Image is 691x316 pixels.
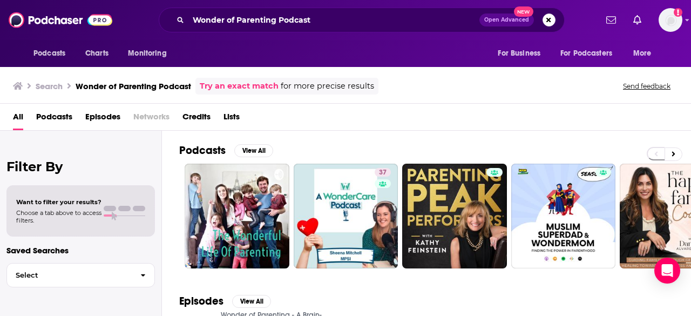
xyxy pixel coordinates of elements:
span: Choose a tab above to access filters. [16,209,101,224]
a: Charts [78,43,115,64]
a: 37 [294,164,398,268]
span: More [633,46,652,61]
a: Podcasts [36,108,72,130]
button: open menu [553,43,628,64]
h2: Episodes [179,294,223,308]
div: Search podcasts, credits, & more... [159,8,565,32]
button: Select [6,263,155,287]
span: for more precise results [281,80,374,92]
a: All [13,108,23,130]
span: Networks [133,108,170,130]
span: Open Advanced [484,17,529,23]
button: open menu [490,43,554,64]
button: View All [234,144,273,157]
div: Open Intercom Messenger [654,258,680,284]
button: Show profile menu [659,8,682,32]
a: Show notifications dropdown [602,11,620,29]
h2: Podcasts [179,144,226,157]
a: Lists [223,108,240,130]
input: Search podcasts, credits, & more... [188,11,479,29]
a: Try an exact match [200,80,279,92]
h2: Filter By [6,159,155,174]
img: User Profile [659,8,682,32]
p: Saved Searches [6,245,155,256]
span: For Business [498,46,540,61]
span: Charts [85,46,109,61]
span: Select [7,272,132,279]
span: Logged in as megcassidy [659,8,682,32]
span: For Podcasters [560,46,612,61]
span: Podcasts [33,46,65,61]
h3: Wonder of Parenting Podcast [76,81,191,91]
h3: Search [36,81,63,91]
button: open menu [26,43,79,64]
a: 37 [375,168,391,177]
span: New [514,6,533,17]
a: Credits [182,108,211,130]
a: PodcastsView All [179,144,273,157]
button: open menu [120,43,180,64]
span: 37 [379,167,387,178]
button: View All [232,295,271,308]
button: open menu [626,43,665,64]
a: Show notifications dropdown [629,11,646,29]
img: Podchaser - Follow, Share and Rate Podcasts [9,10,112,30]
a: EpisodesView All [179,294,271,308]
button: Open AdvancedNew [479,14,534,26]
a: Episodes [85,108,120,130]
span: Monitoring [128,46,166,61]
span: Want to filter your results? [16,198,101,206]
button: Send feedback [620,82,674,91]
svg: Add a profile image [674,8,682,17]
